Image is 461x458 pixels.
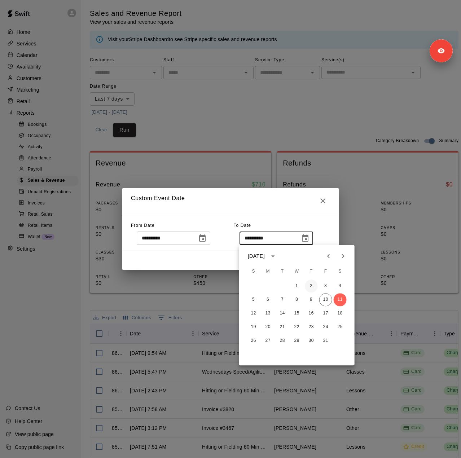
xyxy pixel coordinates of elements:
[290,279,303,292] button: 1
[276,307,289,320] button: 14
[336,249,350,263] button: Next month
[319,264,332,279] span: Friday
[305,279,318,292] button: 2
[247,264,260,279] span: Sunday
[247,293,260,306] button: 5
[319,293,332,306] button: 10
[321,249,336,263] button: Previous month
[319,279,332,292] button: 3
[267,250,279,262] button: calendar view is open, switch to year view
[262,264,275,279] span: Monday
[122,188,339,214] h2: Custom Event Date
[247,321,260,334] button: 19
[262,293,275,306] button: 6
[248,252,265,260] div: [DATE]
[276,334,289,347] button: 28
[276,264,289,279] span: Tuesday
[276,321,289,334] button: 21
[290,321,303,334] button: 22
[298,231,312,246] button: Choose date, selected date is Oct 11, 2025
[305,264,318,279] span: Thursday
[305,334,318,347] button: 30
[247,307,260,320] button: 12
[316,194,330,208] button: Close
[195,231,210,246] button: Choose date, selected date is Jul 4, 2025
[334,293,347,306] button: 11
[319,307,332,320] button: 17
[290,264,303,279] span: Wednesday
[319,334,332,347] button: 31
[262,321,275,334] button: 20
[290,307,303,320] button: 15
[276,293,289,306] button: 7
[334,279,347,292] button: 4
[305,307,318,320] button: 16
[290,293,303,306] button: 8
[247,334,260,347] button: 26
[334,307,347,320] button: 18
[262,307,275,320] button: 13
[290,334,303,347] button: 29
[262,334,275,347] button: 27
[131,223,155,228] span: From Date
[334,321,347,334] button: 25
[234,223,251,228] span: To Date
[319,321,332,334] button: 24
[305,321,318,334] button: 23
[305,293,318,306] button: 9
[334,264,347,279] span: Saturday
